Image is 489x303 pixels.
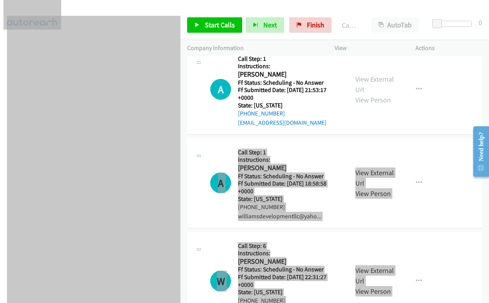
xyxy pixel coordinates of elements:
[187,17,242,33] a: Start Calls
[238,102,342,109] h5: State: [US_STATE]
[238,273,342,288] h5: Ff Submitted Date: [DATE] 22:31:27 +0000
[355,266,394,285] a: View External Url
[246,17,284,33] button: Next
[307,20,324,29] span: Finish
[263,20,277,29] span: Next
[210,79,231,100] div: The call is yet to be attempted
[238,149,342,156] h5: Call Step: 1
[238,195,342,203] h5: State: [US_STATE]
[238,180,342,195] h5: Ff Submitted Date: [DATE] 18:58:58 +0000
[238,164,342,172] h2: [PERSON_NAME]
[238,62,342,70] h5: Instructions:
[238,249,342,257] h5: Instructions:
[187,44,321,53] p: Company Information
[238,172,342,180] h5: Ff Status: Scheduling - No Answer
[355,168,394,187] a: View External Url
[210,271,231,291] h1: W
[210,172,231,193] div: The call is yet to be attempted
[238,70,342,79] h2: [PERSON_NAME]
[238,242,342,250] h5: Call Step: 6
[238,55,342,63] h5: Call Step: 1
[335,44,402,53] p: View
[238,213,322,220] a: williamsdevelopmentllc@yaho...
[415,44,482,53] p: Actions
[210,79,231,100] h1: A
[238,110,285,117] a: [PHONE_NUMBER]
[238,266,342,273] h5: Ff Status: Scheduling - No Answer
[355,287,391,296] a: View Person
[467,121,489,182] iframe: Resource Center
[238,288,342,296] h5: State: [US_STATE]
[342,20,357,30] p: Call Completed
[238,79,342,87] h5: Ff Status: Scheduling - No Answer
[238,86,342,101] h5: Ff Submitted Date: [DATE] 21:53:17 +0000
[355,189,391,198] a: View Person
[205,20,235,29] span: Start Calls
[289,17,332,33] a: Finish
[355,75,394,94] a: View External Url
[238,203,285,211] a: [PHONE_NUMBER]
[371,17,419,33] button: AutoTab
[238,156,342,164] h5: Instructions:
[238,257,342,266] h2: [PERSON_NAME]
[238,119,327,126] a: [EMAIL_ADDRESS][DOMAIN_NAME]
[479,17,482,28] div: 0
[210,271,231,291] div: The call is yet to be attempted
[210,172,231,193] h1: A
[355,95,391,104] a: View Person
